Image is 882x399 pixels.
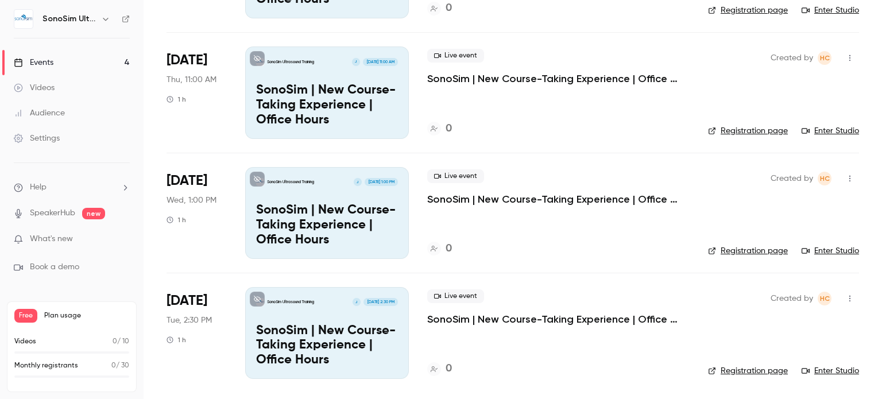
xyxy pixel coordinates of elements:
span: What's new [30,233,73,245]
div: J [352,297,361,307]
span: 0 [111,362,116,369]
span: Plan usage [44,311,129,320]
p: SonoSim Ultrasound Training [267,299,314,305]
p: Videos [14,336,36,347]
span: Wed, 1:00 PM [167,195,216,206]
a: 0 [427,241,452,257]
a: SonoSim | New Course-Taking Experience | Office HoursSonoSim Ultrasound TrainingJ[DATE] 2:30 PMSo... [245,287,409,379]
a: Registration page [708,5,788,16]
a: Registration page [708,125,788,137]
h4: 0 [446,1,452,16]
span: Live event [427,169,484,183]
h4: 0 [446,121,452,137]
span: Thu, 11:00 AM [167,74,216,86]
span: 0 [113,338,117,345]
p: SonoSim | New Course-Taking Experience | Office Hours [256,324,398,368]
span: HC [820,172,830,185]
span: HC [820,292,830,305]
span: Tue, 2:30 PM [167,315,212,326]
span: Holly Clark [818,292,831,305]
span: Created by [771,292,813,305]
div: Videos [14,82,55,94]
a: 0 [427,1,452,16]
div: Oct 1 Wed, 1:00 PM (America/Los Angeles) [167,167,227,259]
span: [DATE] 11:00 AM [363,58,397,66]
a: Registration page [708,365,788,377]
h4: 0 [446,361,452,377]
p: SonoSim Ultrasound Training [267,59,314,65]
a: 0 [427,361,452,377]
p: / 30 [111,361,129,371]
span: [DATE] [167,51,207,69]
p: SonoSim | New Course-Taking Experience | Office Hours [256,203,398,247]
span: Live event [427,289,484,303]
h4: 0 [446,241,452,257]
p: SonoSim | New Course-Taking Experience | Office Hours [256,83,398,127]
h6: SonoSim Ultrasound Training [42,13,96,25]
span: [DATE] 2:30 PM [363,298,397,306]
span: HC [820,51,830,65]
div: Sep 25 Thu, 11:00 AM (America/Los Angeles) [167,47,227,138]
span: Holly Clark [818,51,831,65]
span: Live event [427,49,484,63]
span: [DATE] 1:00 PM [365,178,397,186]
a: SonoSim | New Course-Taking Experience | Office HoursSonoSim Ultrasound TrainingJ[DATE] 1:00 PMSo... [245,167,409,259]
span: [DATE] [167,292,207,310]
span: Book a demo [30,261,79,273]
span: Created by [771,172,813,185]
a: Enter Studio [802,365,859,377]
a: 0 [427,121,452,137]
div: Events [14,57,53,68]
iframe: Noticeable Trigger [116,234,130,245]
span: Help [30,181,47,193]
div: 1 h [167,215,186,224]
div: Oct 7 Tue, 2:30 PM (America/Los Angeles) [167,287,227,379]
div: Audience [14,107,65,119]
div: J [351,57,361,67]
div: 1 h [167,335,186,344]
a: Enter Studio [802,5,859,16]
p: Monthly registrants [14,361,78,371]
span: [DATE] [167,172,207,190]
p: / 10 [113,336,129,347]
div: Settings [14,133,60,144]
a: Enter Studio [802,125,859,137]
span: Created by [771,51,813,65]
span: Free [14,309,37,323]
a: SonoSim | New Course-Taking Experience | Office HoursSonoSim Ultrasound TrainingJ[DATE] 11:00 AMS... [245,47,409,138]
a: Registration page [708,245,788,257]
a: SonoSim | New Course-Taking Experience | Office Hours [427,192,690,206]
a: Enter Studio [802,245,859,257]
a: SonoSim | New Course-Taking Experience | Office Hours [427,312,690,326]
p: SonoSim Ultrasound Training [267,179,314,185]
span: Holly Clark [818,172,831,185]
img: SonoSim Ultrasound Training [14,10,33,28]
a: SonoSim | New Course-Taking Experience | Office Hours [427,72,690,86]
a: SpeakerHub [30,207,75,219]
div: 1 h [167,95,186,104]
div: J [353,177,362,187]
li: help-dropdown-opener [14,181,130,193]
span: new [82,208,105,219]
